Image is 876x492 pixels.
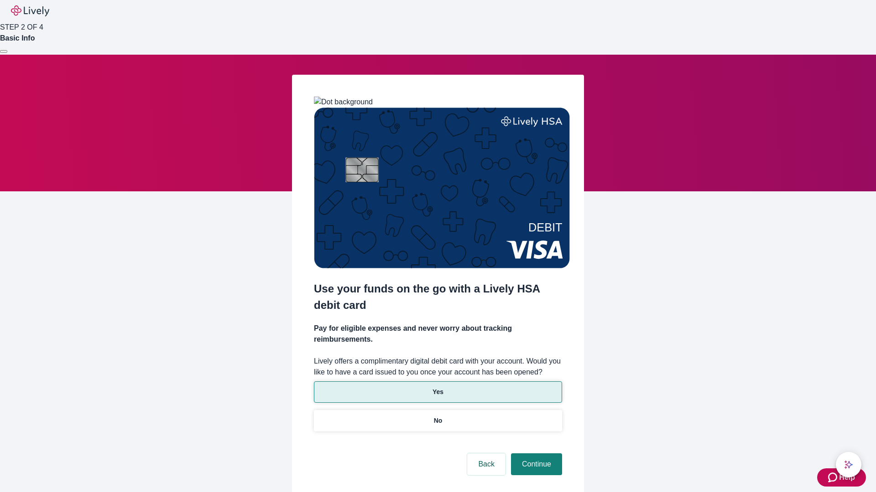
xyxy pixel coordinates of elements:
[828,472,839,483] svg: Zendesk support icon
[433,387,443,397] p: Yes
[314,281,562,313] h2: Use your funds on the go with a Lively HSA debit card
[511,453,562,475] button: Continue
[314,323,562,345] h4: Pay for eligible expenses and never worry about tracking reimbursements.
[314,410,562,431] button: No
[467,453,506,475] button: Back
[314,356,562,378] label: Lively offers a complimentary digital debit card with your account. Would you like to have a card...
[817,468,866,487] button: Zendesk support iconHelp
[844,460,853,469] svg: Lively AI Assistant
[839,472,855,483] span: Help
[314,108,570,268] img: Debit card
[314,381,562,403] button: Yes
[434,416,443,425] p: No
[314,97,373,108] img: Dot background
[836,452,861,477] button: chat
[11,5,49,16] img: Lively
